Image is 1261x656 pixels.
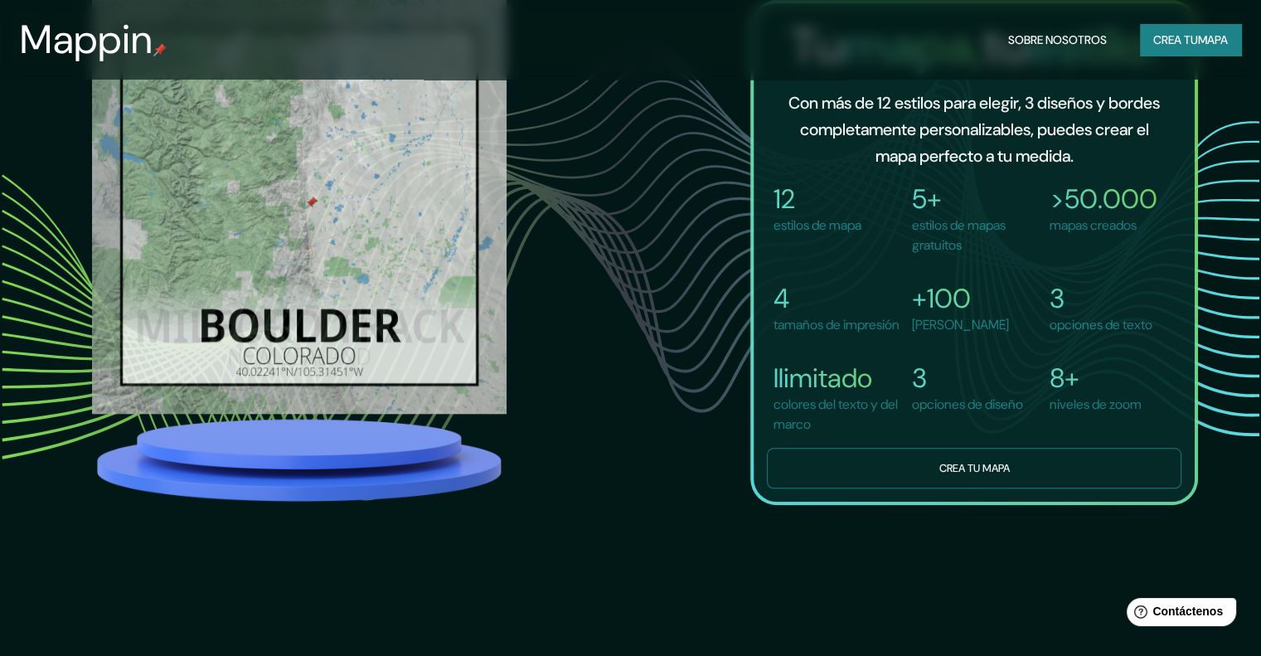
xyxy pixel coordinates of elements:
font: opciones de texto [1050,316,1152,333]
font: colores del texto y del marco [774,396,898,433]
font: estilos de mapa [774,216,861,234]
font: Crea tu [1153,32,1198,47]
font: 12 [774,182,795,216]
font: [PERSON_NAME] [912,316,1009,333]
font: 5+ [912,182,942,216]
font: mapa [1198,32,1228,47]
button: Sobre nosotros [1002,24,1113,56]
iframe: Lanzador de widgets de ayuda [1113,591,1243,638]
font: niveles de zoom [1050,396,1142,413]
font: tamaños de impresión [774,316,900,333]
font: mapas creados [1050,216,1137,234]
font: 3 [1050,281,1065,316]
font: estilos de mapas gratuitos [912,216,1006,254]
font: opciones de diseño [912,396,1023,413]
font: Sobre nosotros [1008,32,1107,47]
font: Ilimitado [774,361,872,396]
button: Crea tu mapa [767,448,1181,488]
img: pin de mapeo [153,43,167,56]
font: 4 [774,281,789,316]
img: platform.png [92,414,507,506]
button: Crea tumapa [1140,24,1241,56]
font: >50.000 [1050,182,1157,216]
font: Con más de 12 estilos para elegir, 3 diseños y bordes completamente personalizables, puedes crear... [788,92,1160,167]
font: Crea tu mapa [938,460,1009,474]
font: 8+ [1050,361,1079,396]
font: 3 [912,361,927,396]
font: Mappin [20,13,153,66]
font: +100 [912,281,971,316]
